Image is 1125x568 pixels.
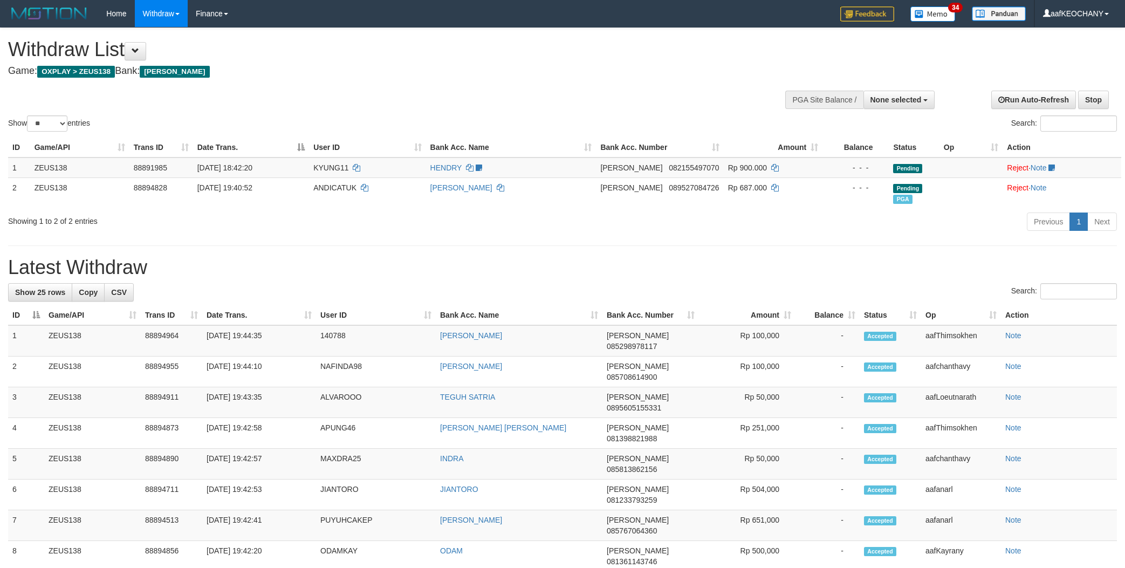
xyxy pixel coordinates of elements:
[889,138,939,158] th: Status
[44,510,141,541] td: ZEUS138
[921,325,1001,357] td: aafThimsokhen
[8,387,44,418] td: 3
[8,283,72,302] a: Show 25 rows
[8,5,90,22] img: MOTION_logo.png
[1027,213,1070,231] a: Previous
[44,325,141,357] td: ZEUS138
[699,449,795,480] td: Rp 50,000
[1007,183,1028,192] a: Reject
[141,418,202,449] td: 88894873
[1040,283,1117,299] input: Search:
[864,393,896,402] span: Accepted
[140,66,209,78] span: [PERSON_NAME]
[141,510,202,541] td: 88894513
[699,418,795,449] td: Rp 251,000
[440,516,502,524] a: [PERSON_NAME]
[864,332,896,341] span: Accepted
[1003,177,1121,208] td: ·
[8,66,739,77] h4: Game: Bank:
[8,357,44,387] td: 2
[972,6,1026,21] img: panduan.png
[430,163,462,172] a: HENDRY
[440,485,478,494] a: JIANTORO
[436,305,602,325] th: Bank Acc. Name: activate to sort column ascending
[795,357,860,387] td: -
[785,91,863,109] div: PGA Site Balance /
[728,163,767,172] span: Rp 900.000
[44,305,141,325] th: Game/API: activate to sort column ascending
[840,6,894,22] img: Feedback.jpg
[864,362,896,372] span: Accepted
[827,182,884,193] div: - - -
[699,305,795,325] th: Amount: activate to sort column ascending
[426,138,596,158] th: Bank Acc. Name: activate to sort column ascending
[607,373,657,381] span: Copy 085708614900 to clipboard
[44,387,141,418] td: ZEUS138
[1031,183,1047,192] a: Note
[921,480,1001,510] td: aafanarl
[795,387,860,418] td: -
[699,480,795,510] td: Rp 504,000
[607,485,669,494] span: [PERSON_NAME]
[607,423,669,432] span: [PERSON_NAME]
[440,331,502,340] a: [PERSON_NAME]
[864,547,896,556] span: Accepted
[795,325,860,357] td: -
[202,357,316,387] td: [DATE] 19:44:10
[1005,423,1021,432] a: Note
[939,138,1003,158] th: Op: activate to sort column ascending
[316,418,436,449] td: APUNG46
[607,331,669,340] span: [PERSON_NAME]
[1005,516,1021,524] a: Note
[724,138,823,158] th: Amount: activate to sort column ascending
[863,91,935,109] button: None selected
[440,454,464,463] a: INDRA
[79,288,98,297] span: Copy
[8,449,44,480] td: 5
[141,387,202,418] td: 88894911
[8,480,44,510] td: 6
[37,66,115,78] span: OXPLAY > ZEUS138
[602,305,699,325] th: Bank Acc. Number: activate to sort column ascending
[8,510,44,541] td: 7
[1005,393,1021,401] a: Note
[607,465,657,474] span: Copy 085813862156 to clipboard
[8,177,30,208] td: 2
[921,449,1001,480] td: aafchanthavy
[202,449,316,480] td: [DATE] 19:42:57
[104,283,134,302] a: CSV
[8,158,30,178] td: 1
[44,480,141,510] td: ZEUS138
[30,177,129,208] td: ZEUS138
[316,449,436,480] td: MAXDRA25
[795,305,860,325] th: Balance: activate to sort column ascending
[30,138,129,158] th: Game/API: activate to sort column ascending
[44,357,141,387] td: ZEUS138
[129,138,193,158] th: Trans ID: activate to sort column ascending
[669,163,719,172] span: Copy 082155497070 to clipboard
[921,387,1001,418] td: aafLoeutnarath
[607,362,669,371] span: [PERSON_NAME]
[699,357,795,387] td: Rp 100,000
[893,164,922,173] span: Pending
[440,362,502,371] a: [PERSON_NAME]
[197,183,252,192] span: [DATE] 19:40:52
[27,115,67,132] select: Showentries
[141,357,202,387] td: 88894955
[864,516,896,525] span: Accepted
[111,288,127,297] span: CSV
[1069,213,1088,231] a: 1
[202,510,316,541] td: [DATE] 19:42:41
[141,305,202,325] th: Trans ID: activate to sort column ascending
[607,403,661,412] span: Copy 0895605155331 to clipboard
[607,546,669,555] span: [PERSON_NAME]
[8,211,461,227] div: Showing 1 to 2 of 2 entries
[8,257,1117,278] h1: Latest Withdraw
[1078,91,1109,109] a: Stop
[607,342,657,351] span: Copy 085298978117 to clipboard
[197,163,252,172] span: [DATE] 18:42:20
[600,163,662,172] span: [PERSON_NAME]
[1007,163,1028,172] a: Reject
[1011,115,1117,132] label: Search:
[141,480,202,510] td: 88894711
